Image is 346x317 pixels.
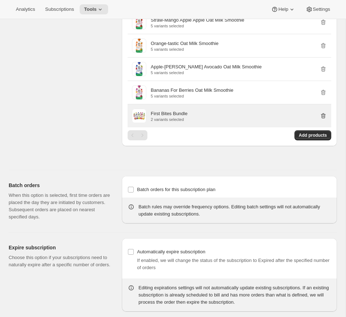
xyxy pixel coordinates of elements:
[151,24,244,28] p: 5 variants selected
[12,4,39,14] button: Analytics
[151,63,262,71] p: Apple-[PERSON_NAME] Avocado Oat Milk Smoothie
[313,6,330,12] span: Settings
[132,85,146,100] img: Bananas For Berries Oat Milk Smoothie
[132,39,146,53] img: Orange-tastic Oat Milk Smoothie
[138,203,331,218] div: Batch rules may override frequency options. Editing batch settings will not automatically update ...
[9,192,110,221] p: When this option is selected, first time orders are placed the day they are initiated by customer...
[84,6,97,12] span: Tools
[9,244,110,251] h2: Expire subscription
[138,284,331,306] div: Editing expirations settings will not automatically update existing subscriptions. If an existing...
[151,17,244,24] p: Straw-Mango Apple Apple Oat Milk Smoothie
[137,187,216,192] span: Batch orders for this subscription plan
[80,4,108,14] button: Tools
[151,47,218,51] p: 5 variants selected
[294,130,331,140] button: Add products
[137,249,205,254] span: Automatically expire subscription
[16,6,35,12] span: Analytics
[301,4,334,14] button: Settings
[278,6,288,12] span: Help
[151,94,233,98] p: 5 variants selected
[132,62,146,76] img: Apple-berry Avocado Oat Milk Smoothie
[151,117,187,122] p: 2 variants selected
[9,254,110,268] p: Choose this option if your subscriptions need to naturally expire after a specific number of orders.
[151,40,218,47] p: Orange-tastic Oat Milk Smoothie
[151,87,233,94] p: Bananas For Berries Oat Milk Smoothie
[45,6,74,12] span: Subscriptions
[299,132,327,138] span: Add products
[151,110,187,117] p: First Bites Bundle
[151,71,262,75] p: 5 variants selected
[9,182,110,189] h2: Batch orders
[137,258,329,270] span: If enabled, we will change the status of the subscription to Expired after the specified number o...
[41,4,78,14] button: Subscriptions
[128,130,147,140] nav: Pagination
[267,4,300,14] button: Help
